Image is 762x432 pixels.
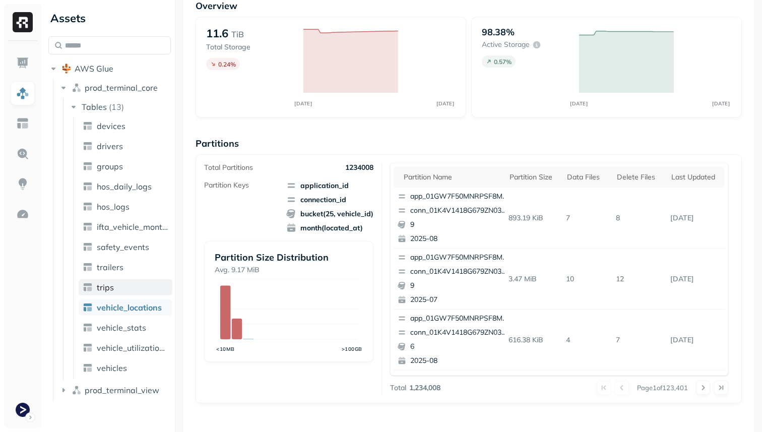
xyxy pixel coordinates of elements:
[16,403,30,417] img: Terminal
[510,172,557,182] div: Partition size
[79,178,172,195] a: hos_daily_logs
[97,262,123,272] span: trailers
[79,118,172,134] a: devices
[410,295,508,305] p: 2025-07
[504,209,562,227] p: 893.19 KiB
[342,346,362,352] tspan: >100GB
[215,252,363,263] p: Partition Size Distribution
[404,172,499,182] div: Partition name
[437,100,455,106] tspan: [DATE]
[410,342,508,352] p: 6
[196,138,742,149] p: Partitions
[345,163,373,172] p: 1234008
[79,259,172,275] a: trailers
[713,100,730,106] tspan: [DATE]
[97,363,127,373] span: vehicles
[97,343,168,353] span: vehicle_utilization_day
[61,64,72,74] img: root
[79,138,172,154] a: drivers
[494,58,512,66] p: 0.57 %
[410,206,508,216] p: conn_01K4V1418G679ZN03QM3XQ868T
[390,383,406,393] p: Total
[83,161,93,171] img: table
[671,172,720,182] div: Last updated
[109,102,124,112] p: ( 13 )
[637,383,688,392] p: Page 1 of 123,401
[410,192,508,202] p: app_01GW7F50MNRPSF8MFHFDEVDVJA
[83,302,93,313] img: table
[83,181,93,192] img: table
[83,202,93,212] img: table
[394,249,513,309] button: app_01GW7F50MNRPSF8MFHFDEVDVJAconn_01K4V1418G679ZN03QM3XQ868T92025-07
[83,242,93,252] img: table
[206,42,293,52] p: Total Storage
[83,121,93,131] img: table
[286,223,373,233] span: month(located_at)
[79,158,172,174] a: groups
[482,40,530,49] p: Active storage
[79,340,172,356] a: vehicle_utilization_day
[504,270,562,288] p: 3.47 MiB
[410,234,508,244] p: 2025-08
[570,100,588,106] tspan: [DATE]
[16,87,29,100] img: Assets
[666,209,725,227] p: Sep 11, 2025
[97,121,125,131] span: devices
[666,331,725,349] p: Sep 11, 2025
[79,219,172,235] a: ifta_vehicle_months
[410,328,508,338] p: conn_01K4V1418G679ZN03QM3XQ868T
[409,383,440,393] p: 1,234,008
[83,363,93,373] img: table
[410,253,508,263] p: app_01GW7F50MNRPSF8MFHFDEVDVJA
[97,282,114,292] span: trips
[410,267,508,277] p: conn_01K4V1418G679ZN03QM3XQ868T
[504,331,562,349] p: 616.38 KiB
[567,172,607,182] div: Data Files
[79,320,172,336] a: vehicle_stats
[97,323,146,333] span: vehicle_stats
[410,281,508,291] p: 9
[394,371,513,431] button: app_01GW7F50MNRPSF8MFHFDEVDVJAconn_01K4V1418G679ZN03QM3XQ868T62025-07
[216,346,235,352] tspan: <10MB
[82,102,107,112] span: Tables
[58,382,171,398] button: prod_terminal_view
[48,60,171,77] button: AWS Glue
[79,199,172,215] a: hos_logs
[666,270,725,288] p: Sep 11, 2025
[83,222,93,232] img: table
[85,83,158,93] span: prod_terminal_core
[97,242,149,252] span: safety_events
[75,64,113,74] span: AWS Glue
[562,209,612,227] p: 7
[286,195,373,205] span: connection_id
[79,299,172,316] a: vehicle_locations
[16,117,29,130] img: Asset Explorer
[79,239,172,255] a: safety_events
[83,323,93,333] img: table
[295,100,312,106] tspan: [DATE]
[612,331,666,349] p: 7
[16,177,29,191] img: Insights
[97,302,162,313] span: vehicle_locations
[394,310,513,370] button: app_01GW7F50MNRPSF8MFHFDEVDVJAconn_01K4V1418G679ZN03QM3XQ868T62025-08
[410,220,508,230] p: 9
[13,12,33,32] img: Ryft
[204,180,249,190] p: Partition Keys
[16,56,29,70] img: Dashboard
[394,188,513,248] button: app_01GW7F50MNRPSF8MFHFDEVDVJAconn_01K4V1418G679ZN03QM3XQ868T92025-08
[48,10,171,26] div: Assets
[482,26,515,38] p: 98.38%
[85,385,159,395] span: prod_terminal_view
[58,80,171,96] button: prod_terminal_core
[97,202,130,212] span: hos_logs
[612,270,666,288] p: 12
[16,208,29,221] img: Optimization
[97,222,168,232] span: ifta_vehicle_months
[83,282,93,292] img: table
[16,147,29,160] img: Query Explorer
[83,141,93,151] img: table
[562,270,612,288] p: 10
[83,262,93,272] img: table
[286,209,373,219] span: bucket(25, vehicle_id)
[410,356,508,366] p: 2025-08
